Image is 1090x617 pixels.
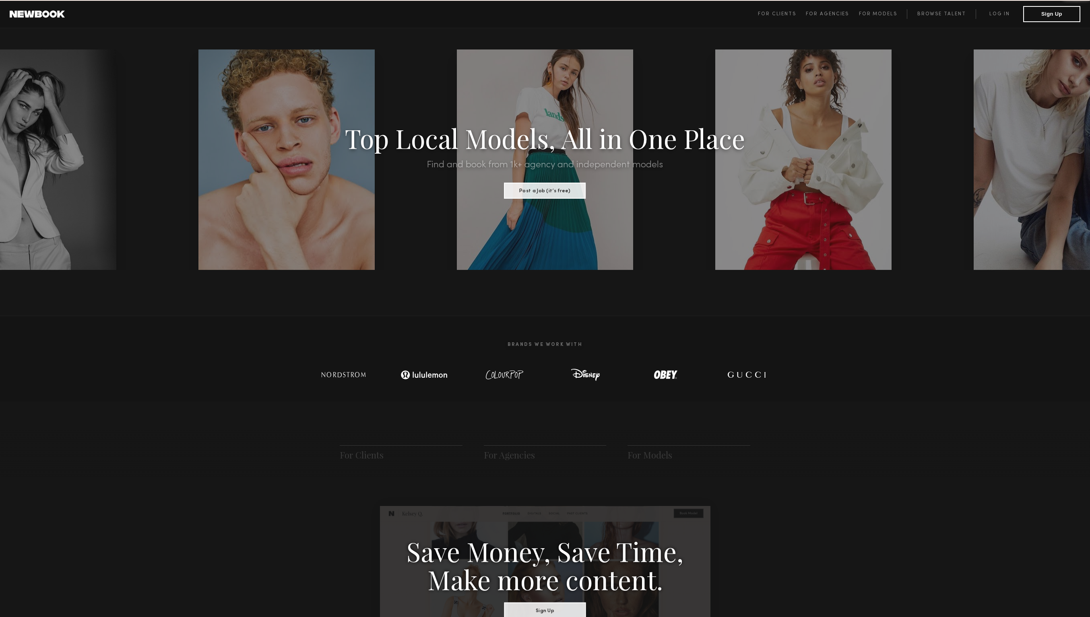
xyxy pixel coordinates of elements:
[316,367,372,383] img: logo-nordstrom.svg
[82,160,1008,170] h2: Find and book from 1k+ agency and independent models
[340,449,384,461] a: For Clients
[976,9,1023,19] a: Log in
[484,449,535,461] a: For Agencies
[758,9,806,19] a: For Clients
[907,9,976,19] a: Browse Talent
[1023,6,1080,22] button: Sign Up
[640,367,692,383] img: logo-obey.svg
[806,12,849,16] span: For Agencies
[628,449,672,461] a: For Models
[504,185,586,194] a: Post a Job (it’s free)
[806,9,859,19] a: For Agencies
[479,367,531,383] img: logo-colour-pop.svg
[396,367,452,383] img: logo-lulu.svg
[303,332,787,357] h2: Brands We Work With
[82,125,1008,150] h1: Top Local Models, All in One Place
[559,367,611,383] img: logo-disney.svg
[859,12,897,16] span: For Models
[859,9,907,19] a: For Models
[504,183,586,199] button: Post a Job (it’s free)
[406,537,684,593] h3: Save Money, Save Time, Make more content.
[758,12,796,16] span: For Clients
[720,367,772,383] img: logo-gucci.svg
